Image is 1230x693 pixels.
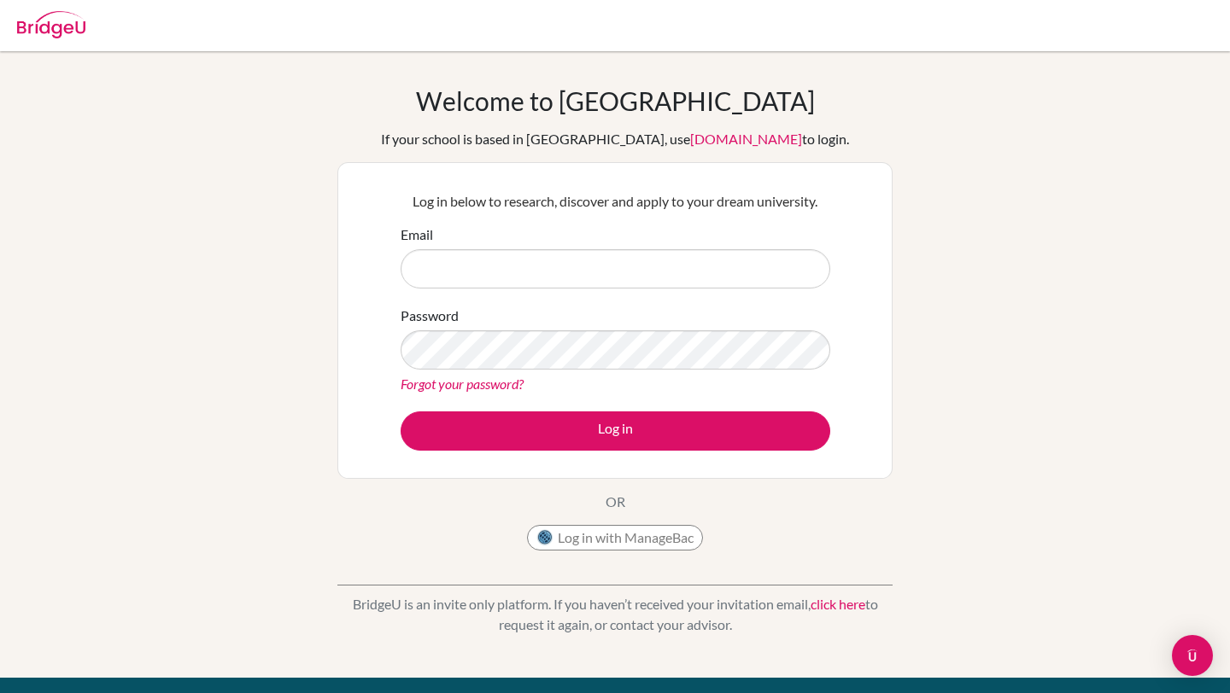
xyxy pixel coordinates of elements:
[1172,635,1213,676] div: Open Intercom Messenger
[401,306,459,326] label: Password
[381,129,849,149] div: If your school is based in [GEOGRAPHIC_DATA], use to login.
[811,596,865,612] a: click here
[337,594,893,635] p: BridgeU is an invite only platform. If you haven’t received your invitation email, to request it ...
[416,85,815,116] h1: Welcome to [GEOGRAPHIC_DATA]
[401,224,433,245] label: Email
[401,191,830,212] p: Log in below to research, discover and apply to your dream university.
[606,492,625,512] p: OR
[401,411,830,451] button: Log in
[527,525,703,550] button: Log in with ManageBac
[401,376,524,392] a: Forgot your password?
[17,11,85,38] img: Bridge-U
[690,131,802,147] a: [DOMAIN_NAME]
